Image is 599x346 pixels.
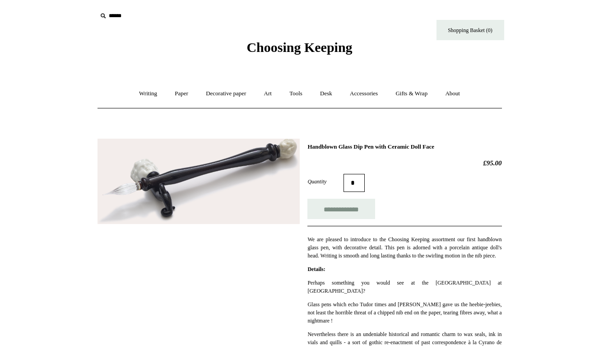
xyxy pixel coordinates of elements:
[307,279,501,295] p: Perhaps something you would see at the [GEOGRAPHIC_DATA] at [GEOGRAPHIC_DATA]?
[307,235,501,260] p: We are pleased to introduce to the Choosing Keeping assortment our first handblown glass pen, wit...
[281,82,311,106] a: Tools
[98,139,300,224] img: Handblown Glass Dip Pen with Ceramic Doll Face
[307,178,344,186] label: Quantity
[246,40,352,55] span: Choosing Keeping
[342,82,386,106] a: Accessories
[436,20,504,40] a: Shopping Basket (0)
[437,82,468,106] a: About
[198,82,254,106] a: Decorative paper
[246,47,352,53] a: Choosing Keeping
[312,82,340,106] a: Desk
[307,143,501,150] h1: Handblown Glass Dip Pen with Ceramic Doll Face
[131,82,165,106] a: Writing
[387,82,436,106] a: Gifts & Wrap
[167,82,196,106] a: Paper
[307,159,501,167] h2: £95.00
[307,300,501,325] p: Glass pens which echo Tudor times and [PERSON_NAME] gave us the heebie-jeebies, not least the hor...
[256,82,280,106] a: Art
[307,266,325,272] strong: Details:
